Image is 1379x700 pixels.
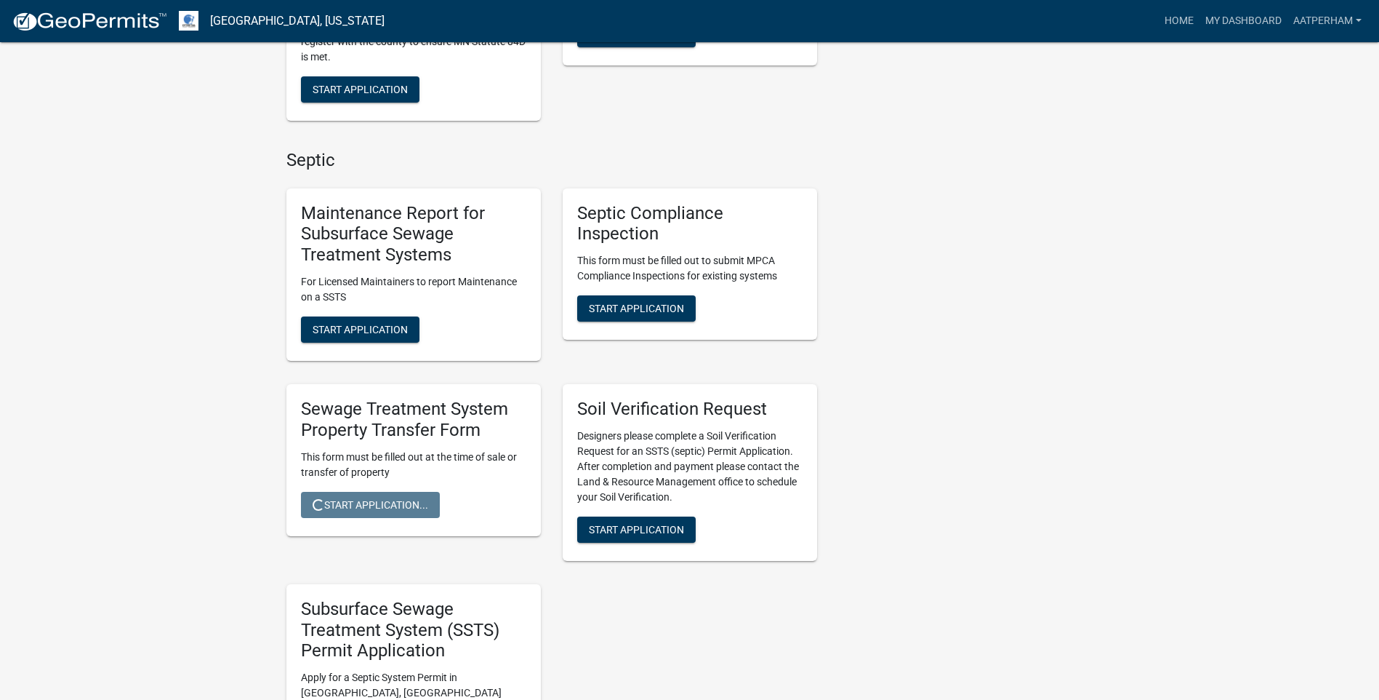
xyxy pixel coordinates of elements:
[210,9,385,33] a: [GEOGRAPHIC_DATA], [US_STATE]
[301,399,526,441] h5: Sewage Treatment System Property Transfer Form
[577,253,803,284] p: This form must be filled out to submit MPCA Compliance Inspections for existing systems
[301,317,419,343] button: Start Application
[577,295,696,322] button: Start Application
[577,399,803,420] h5: Soil Verification Request
[301,450,526,480] p: This form must be filled out at the time of sale or transfer of property
[301,203,526,266] h5: Maintenance Report for Subsurface Sewage Treatment Systems
[589,303,684,314] span: Start Application
[179,11,198,31] img: Otter Tail County, Minnesota
[1287,7,1367,35] a: AATPerham
[286,150,817,171] h4: Septic
[1159,7,1199,35] a: Home
[1199,7,1287,35] a: My Dashboard
[577,203,803,245] h5: Septic Compliance Inspection
[577,21,696,47] button: Start Application
[313,83,408,95] span: Start Application
[301,599,526,661] h5: Subsurface Sewage Treatment System (SSTS) Permit Application
[313,498,428,510] span: Start Application...
[301,492,440,518] button: Start Application...
[313,324,408,335] span: Start Application
[589,523,684,535] span: Start Application
[301,76,419,103] button: Start Application
[577,429,803,505] p: Designers please complete a Soil Verification Request for an SSTS (septic) Permit Application. Af...
[301,274,526,305] p: For Licensed Maintainers to report Maintenance on a SSTS
[577,517,696,543] button: Start Application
